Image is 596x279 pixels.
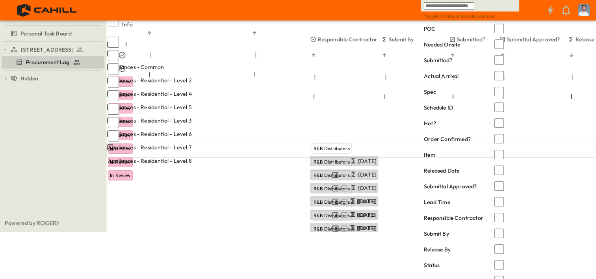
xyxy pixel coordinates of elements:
div: Info [122,13,146,35]
input: controlled [485,55,513,65]
input: Select row [108,130,119,141]
p: Responsible Contractor [424,214,483,222]
span: R&B Distributors [314,186,350,192]
input: controlled [485,150,513,159]
input: controlled [485,118,513,128]
span: [DATE] [358,171,377,179]
p: POC [424,25,436,33]
button: Sort [251,30,258,37]
p: Schedule ID [424,104,453,112]
p: Status [424,261,440,269]
input: Select row [108,104,119,115]
input: controlled [485,166,513,175]
input: controlled [485,39,513,49]
input: Select row [108,63,119,74]
input: Select row [108,117,119,128]
a: Procurement Log [2,57,103,68]
span: [DATE] [358,157,377,165]
p: Released Date [424,167,459,175]
span: [DATE] [358,197,377,205]
input: controlled [485,244,513,254]
input: controlled [485,197,513,206]
p: Actual Arrival [424,72,459,80]
input: controlled [485,181,513,191]
img: 4f72bfc4efa7236828875bac24094a5ddb05241e32d018417354e964050affa1.png [9,2,85,19]
input: controlled [485,134,513,143]
input: controlled [485,87,513,96]
span: R&B Distributors [314,212,350,218]
div: Personal Task Boardtest [2,27,104,40]
p: Item [424,151,435,159]
a: [STREET_ADDRESS] [10,44,103,55]
p: Release By [424,246,451,253]
span: [DATE] [358,184,377,192]
span: Appliances - Residential - Level 6 [108,130,192,138]
span: Appliances - Residential - Level 4 [108,90,192,98]
span: R&B Distributors [314,159,350,165]
span: R&B Distributors [314,145,350,151]
span: Appliances - Residential - Level 2 [108,76,192,84]
input: controlled [485,229,513,238]
p: Spec [424,88,436,96]
img: Profile Picture [578,4,590,16]
div: [STREET_ADDRESS]test [2,43,104,56]
span: Hidden [20,74,38,82]
p: Lead Time [424,198,450,206]
input: Select row [108,90,119,101]
input: controlled [485,71,513,80]
span: In Review [110,172,131,178]
span: R&B Distributors [314,199,350,205]
span: R&B Distributors [314,226,350,232]
input: controlled [485,24,513,33]
p: Needed Onsite [424,41,460,48]
span: Personal Task Board [20,30,72,37]
span: [STREET_ADDRESS] [21,46,74,54]
span: Appliances - Residential - Level 7 [108,143,191,151]
span: Appliances - Residential - Level 3 [108,117,192,125]
p: Toggle to hide or unhide columns [424,13,518,19]
input: Select all rows [108,15,119,26]
span: Appliances - Residential - Level 8 [108,157,192,165]
span: Procurement Log [26,58,70,66]
p: Order Confirmed? [424,135,471,143]
button: Sort [146,30,153,37]
input: controlled [485,213,513,222]
input: Select row [108,50,119,61]
span: Appliances - Residential - Level 5 [108,103,192,111]
input: controlled [485,102,513,112]
div: Procurement Logtest [2,56,104,69]
input: controlled [485,260,513,270]
p: Submitted? [424,56,452,64]
p: Submit By [424,230,449,238]
span: Appliances - Common [108,63,164,71]
span: R&B Distributors [314,172,350,178]
p: Hot? [424,119,436,127]
input: Select row [108,37,119,48]
a: Personal Task Board [2,28,103,39]
p: Submittal Approved? [424,182,477,190]
input: Select row [108,77,119,88]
